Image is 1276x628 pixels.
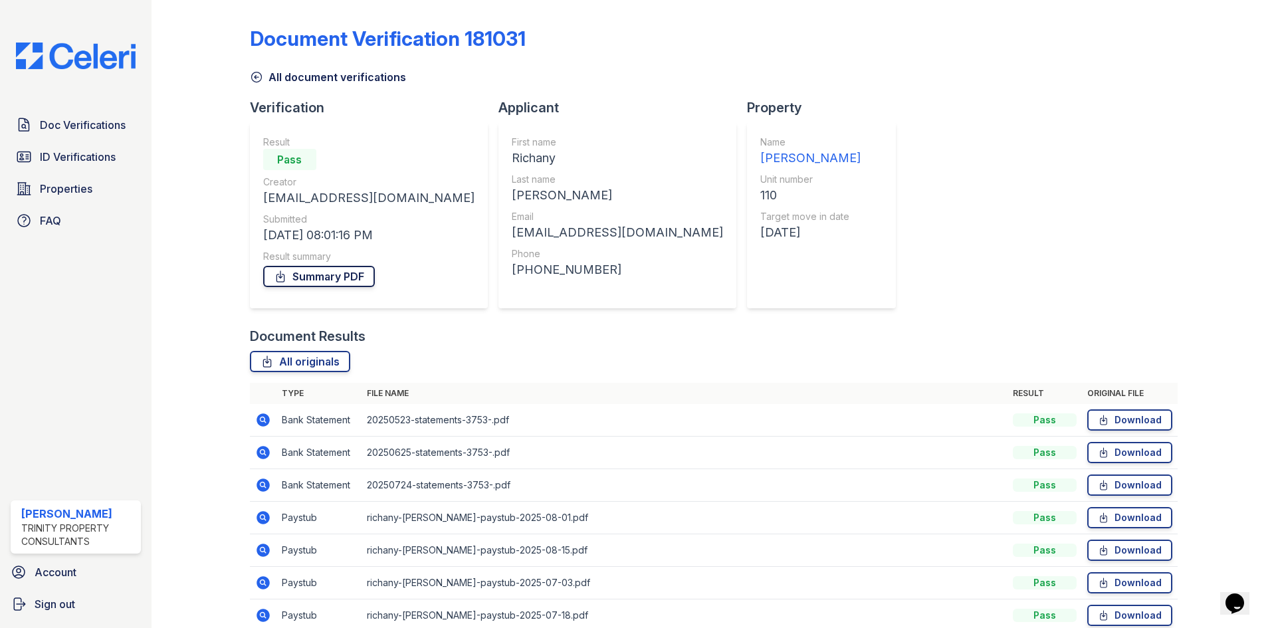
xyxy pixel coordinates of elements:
td: richany-[PERSON_NAME]-paystub-2025-07-03.pdf [362,567,1008,599]
div: Pass [263,149,316,170]
td: 20250523-statements-3753-.pdf [362,404,1008,437]
div: [EMAIL_ADDRESS][DOMAIN_NAME] [512,223,723,242]
iframe: chat widget [1220,575,1263,615]
th: Original file [1082,383,1178,404]
div: Pass [1013,576,1077,589]
td: Paystub [276,502,362,534]
div: [PERSON_NAME] [760,149,861,167]
div: [PHONE_NUMBER] [512,261,723,279]
th: Result [1008,383,1082,404]
td: Bank Statement [276,437,362,469]
div: [DATE] [760,223,861,242]
a: Download [1087,474,1172,496]
div: Richany [512,149,723,167]
span: Doc Verifications [40,117,126,133]
div: [PERSON_NAME] [21,506,136,522]
th: Type [276,383,362,404]
td: Paystub [276,567,362,599]
td: Bank Statement [276,404,362,437]
div: Pass [1013,478,1077,492]
a: Download [1087,507,1172,528]
a: ID Verifications [11,144,141,170]
span: Sign out [35,596,75,612]
a: Name [PERSON_NAME] [760,136,861,167]
div: 110 [760,186,861,205]
div: First name [512,136,723,149]
a: Account [5,559,146,585]
td: Bank Statement [276,469,362,502]
td: richany-[PERSON_NAME]-paystub-2025-08-01.pdf [362,502,1008,534]
div: Verification [250,98,498,117]
div: Email [512,210,723,223]
div: Result [263,136,475,149]
th: File name [362,383,1008,404]
div: Last name [512,173,723,186]
a: FAQ [11,207,141,234]
a: Download [1087,540,1172,561]
a: Doc Verifications [11,112,141,138]
div: [PERSON_NAME] [512,186,723,205]
a: All originals [250,351,350,372]
div: Document Verification 181031 [250,27,526,51]
div: Unit number [760,173,861,186]
div: Trinity Property Consultants [21,522,136,548]
div: Result summary [263,250,475,263]
a: Download [1087,572,1172,593]
div: Creator [263,175,475,189]
div: Phone [512,247,723,261]
div: [DATE] 08:01:16 PM [263,226,475,245]
a: Properties [11,175,141,202]
span: ID Verifications [40,149,116,165]
div: Pass [1013,446,1077,459]
div: Name [760,136,861,149]
span: FAQ [40,213,61,229]
a: Summary PDF [263,266,375,287]
div: Pass [1013,413,1077,427]
td: richany-[PERSON_NAME]-paystub-2025-08-15.pdf [362,534,1008,567]
span: Properties [40,181,92,197]
div: Target move in date [760,210,861,223]
a: Download [1087,409,1172,431]
img: CE_Logo_Blue-a8612792a0a2168367f1c8372b55b34899dd931a85d93a1a3d3e32e68fde9ad4.png [5,43,146,69]
div: Pass [1013,544,1077,557]
div: Submitted [263,213,475,226]
td: 20250724-statements-3753-.pdf [362,469,1008,502]
div: [EMAIL_ADDRESS][DOMAIN_NAME] [263,189,475,207]
span: Account [35,564,76,580]
td: Paystub [276,534,362,567]
a: Sign out [5,591,146,617]
div: Pass [1013,511,1077,524]
a: All document verifications [250,69,406,85]
a: Download [1087,442,1172,463]
div: Pass [1013,609,1077,622]
a: Download [1087,605,1172,626]
div: Document Results [250,327,366,346]
div: Property [747,98,906,117]
td: 20250625-statements-3753-.pdf [362,437,1008,469]
div: Applicant [498,98,747,117]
